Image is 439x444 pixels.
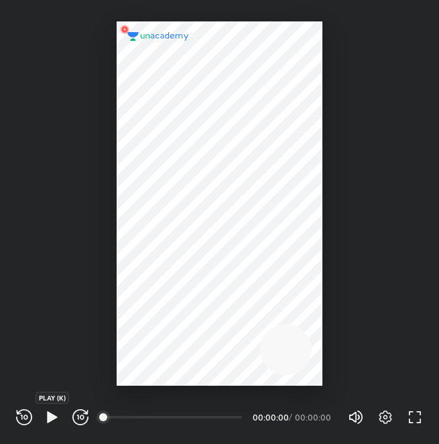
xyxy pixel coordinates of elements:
div: PLAY (K) [36,392,69,404]
div: / [289,413,292,421]
img: logo.2a7e12a2.svg [127,32,189,42]
div: 00:00:00 [295,413,332,421]
img: wMgqJGBwKWe8AAAAABJRU5ErkJggg== [117,21,133,38]
div: 00:00:00 [253,413,286,421]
